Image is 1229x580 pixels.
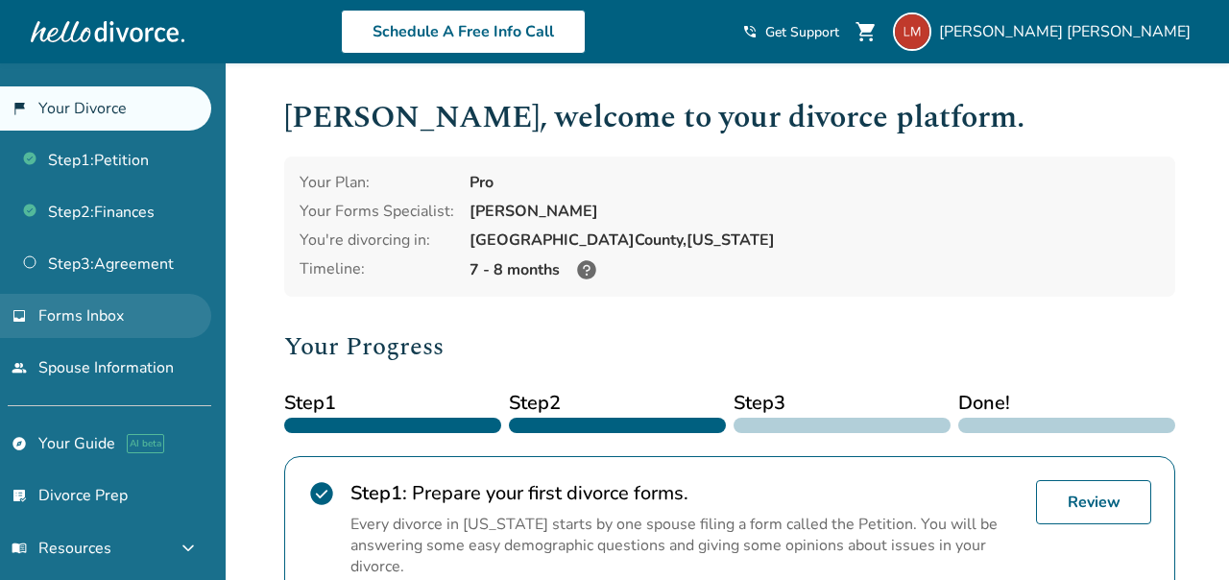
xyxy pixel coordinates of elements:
[12,538,111,559] span: Resources
[350,514,1021,577] p: Every divorce in [US_STATE] starts by one spouse filing a form called the Petition. You will be a...
[284,94,1175,141] h1: [PERSON_NAME] , welcome to your divorce platform.
[1133,488,1229,580] iframe: Chat Widget
[38,305,124,326] span: Forms Inbox
[284,327,1175,366] h2: Your Progress
[742,24,758,39] span: phone_in_talk
[300,201,454,222] div: Your Forms Specialist:
[734,389,951,418] span: Step 3
[341,10,586,54] a: Schedule A Free Info Call
[300,258,454,281] div: Timeline:
[1036,480,1151,524] a: Review
[893,12,931,51] img: lettp0925@gmail.com
[350,480,407,506] strong: Step 1 :
[12,488,27,503] span: list_alt_check
[958,389,1175,418] span: Done!
[470,172,1160,193] div: Pro
[12,436,27,451] span: explore
[939,21,1198,42] span: [PERSON_NAME] [PERSON_NAME]
[127,434,164,453] span: AI beta
[284,389,501,418] span: Step 1
[470,230,1160,251] div: [GEOGRAPHIC_DATA] County, [US_STATE]
[470,201,1160,222] div: [PERSON_NAME]
[177,537,200,560] span: expand_more
[855,20,878,43] span: shopping_cart
[350,480,1021,506] h2: Prepare your first divorce forms.
[12,101,27,116] span: flag_2
[765,23,839,41] span: Get Support
[12,360,27,375] span: people
[470,258,1160,281] div: 7 - 8 months
[12,541,27,556] span: menu_book
[509,389,726,418] span: Step 2
[12,308,27,324] span: inbox
[742,23,839,41] a: phone_in_talkGet Support
[300,230,454,251] div: You're divorcing in:
[300,172,454,193] div: Your Plan:
[308,480,335,507] span: check_circle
